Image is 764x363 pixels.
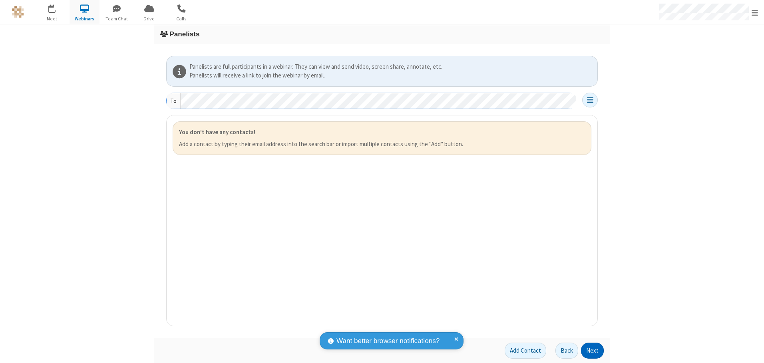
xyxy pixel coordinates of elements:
span: Add Contact [510,347,541,354]
img: QA Selenium DO NOT DELETE OR CHANGE [12,6,24,18]
button: Add Contact [505,343,546,359]
span: Want better browser notifications? [336,336,440,346]
div: To [167,93,181,109]
p: Add a contact by typing their email address into the search bar or import multiple contacts using... [179,140,585,149]
span: Calls [167,15,197,22]
strong: You don't have any contacts! [179,128,255,136]
button: Next [581,343,604,359]
button: Back [555,343,578,359]
div: Panelists will receive a link to join the webinar by email. [189,71,595,80]
h3: Panelists [160,30,604,38]
div: 1 [54,4,59,10]
span: Drive [134,15,164,22]
div: Panelists are full participants in a webinar. They can view and send video, screen share, annotat... [189,62,595,71]
button: Open menu [582,93,598,107]
span: Team Chat [102,15,132,22]
span: Webinars [70,15,99,22]
span: Meet [37,15,67,22]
